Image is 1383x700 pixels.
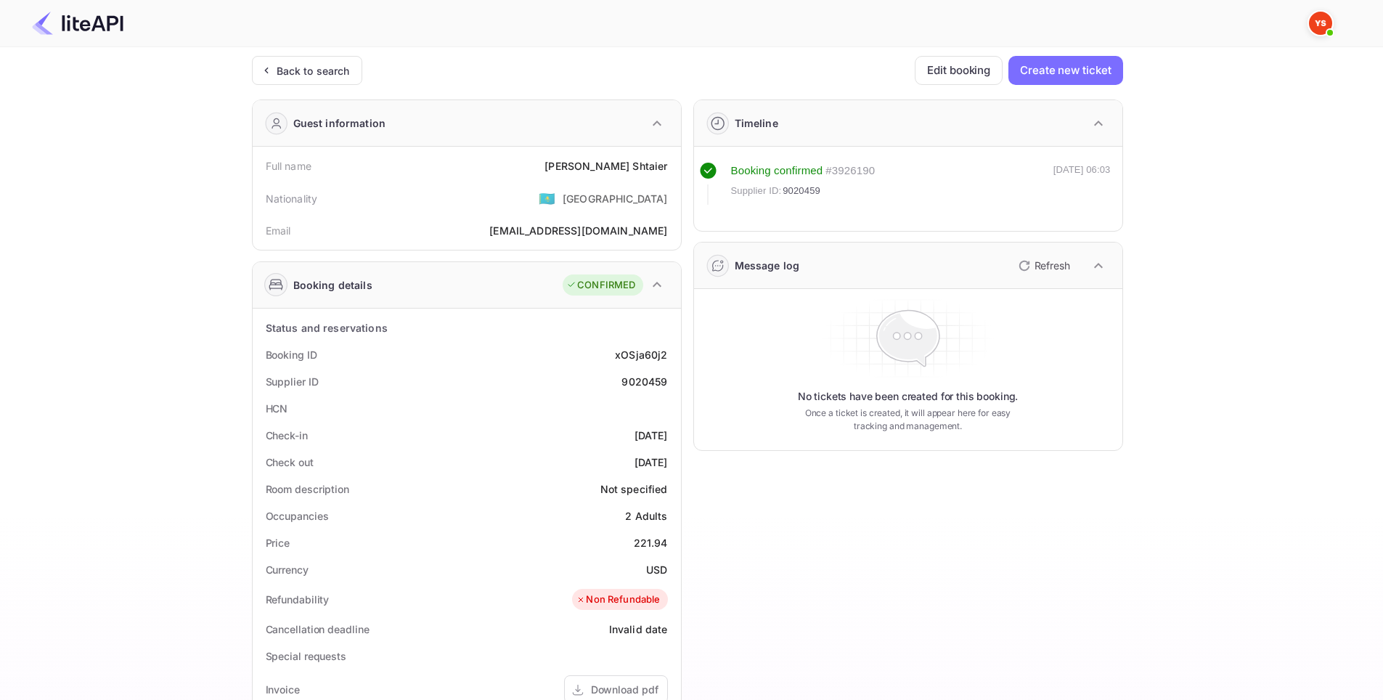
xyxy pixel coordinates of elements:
p: No tickets have been created for this booking. [798,389,1019,404]
button: Create new ticket [1008,56,1122,85]
div: Full name [266,158,311,174]
div: Supplier ID [266,374,319,389]
img: Yandex Support [1309,12,1332,35]
span: Supplier ID: [731,184,782,198]
div: Guest information [293,115,386,131]
div: [GEOGRAPHIC_DATA] [563,191,668,206]
div: [EMAIL_ADDRESS][DOMAIN_NAME] [489,223,667,238]
div: Email [266,223,291,238]
div: 2 Adults [625,508,667,524]
div: Booking details [293,277,372,293]
div: Message log [735,258,800,273]
div: Occupancies [266,508,329,524]
div: Invalid date [609,622,668,637]
div: 9020459 [621,374,667,389]
button: Refresh [1010,254,1076,277]
div: Special requests [266,648,346,664]
div: [DATE] 06:03 [1053,163,1111,205]
div: USD [646,562,667,577]
div: Cancellation deadline [266,622,370,637]
div: Not specified [600,481,668,497]
div: Booking confirmed [731,163,823,179]
p: Once a ticket is created, it will appear here for easy tracking and management. [794,407,1023,433]
div: xOSja60j2 [615,347,667,362]
div: Invoice [266,682,300,697]
div: Back to search [277,63,350,78]
div: Nationality [266,191,318,206]
div: [PERSON_NAME] Shtaier [544,158,667,174]
div: Check out [266,455,314,470]
span: 9020459 [783,184,820,198]
div: Timeline [735,115,778,131]
div: Booking ID [266,347,317,362]
div: Refundability [266,592,330,607]
div: Download pdf [591,682,658,697]
div: # 3926190 [825,163,875,179]
img: LiteAPI Logo [32,12,123,35]
div: Room description [266,481,349,497]
div: 221.94 [634,535,668,550]
div: Non Refundable [576,593,660,607]
div: [DATE] [635,455,668,470]
div: CONFIRMED [566,278,635,293]
div: Price [266,535,290,550]
div: [DATE] [635,428,668,443]
div: HCN [266,401,288,416]
div: Currency [266,562,309,577]
div: Check-in [266,428,308,443]
div: Status and reservations [266,320,388,335]
p: Refresh [1035,258,1070,273]
span: United States [539,185,555,211]
button: Edit booking [915,56,1003,85]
